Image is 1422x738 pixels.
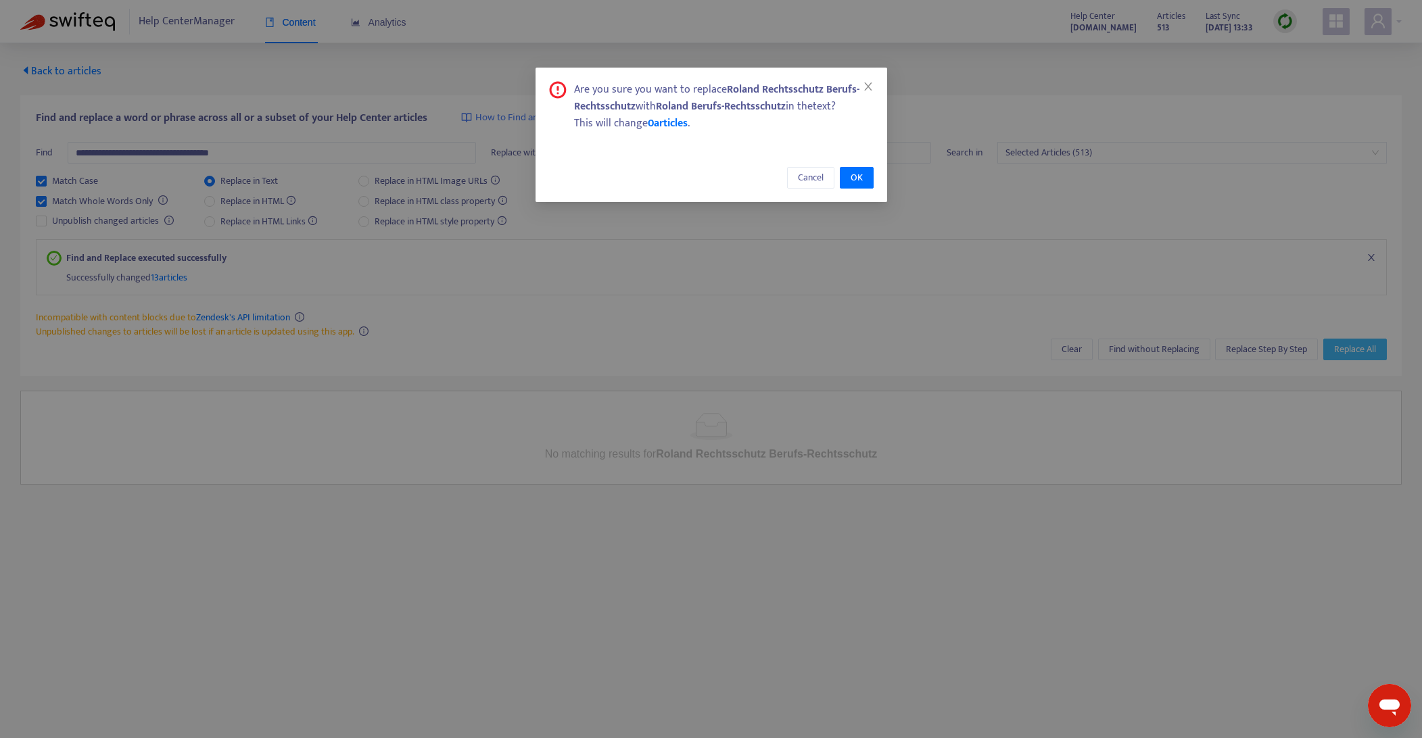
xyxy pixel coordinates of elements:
[798,170,824,185] span: Cancel
[1368,684,1411,727] iframe: Schaltfläche zum Öffnen des Messaging-Fensters
[840,167,874,189] button: OK
[574,80,859,116] b: Roland Rechtsschutz Berufs-Rechtsschutz
[648,114,688,132] span: 0 articles
[861,79,876,94] button: Close
[851,170,863,185] span: OK
[787,167,834,189] button: Cancel
[574,115,874,132] div: This will change .
[863,81,874,92] span: close
[656,97,786,116] b: Roland Berufs-Rechtsschutz
[574,81,874,115] div: Are you sure you want to replace with in the text ?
